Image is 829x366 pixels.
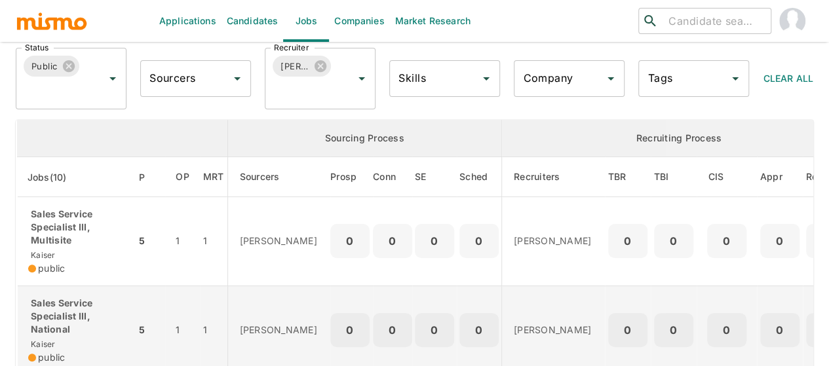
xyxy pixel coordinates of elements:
[613,232,642,250] p: 0
[659,321,688,339] p: 0
[28,297,125,336] p: Sales Service Specialist III, National
[330,157,373,197] th: Prospects
[336,321,364,339] p: 0
[28,250,56,260] span: Kaiser
[353,69,371,88] button: Open
[24,56,79,77] div: Public
[514,323,594,337] p: [PERSON_NAME]
[165,197,200,286] td: 1
[28,208,125,247] p: Sales Service Specialist III, Multisite
[227,157,330,197] th: Sourcers
[274,42,309,53] label: Recruiter
[465,232,493,250] p: 0
[663,12,765,30] input: Candidate search
[136,157,165,197] th: Priority
[712,232,741,250] p: 0
[373,157,412,197] th: Connections
[420,232,449,250] p: 0
[502,157,605,197] th: Recruiters
[38,351,66,364] span: public
[228,69,246,88] button: Open
[136,197,165,286] td: 5
[420,321,449,339] p: 0
[336,232,364,250] p: 0
[104,69,122,88] button: Open
[240,234,320,247] p: [PERSON_NAME]
[651,157,697,197] th: To Be Interviewed
[779,8,805,34] img: Maia Reyes
[139,170,162,185] span: P
[763,73,813,84] span: Clear All
[613,321,642,339] p: 0
[227,120,502,157] th: Sourcing Process
[602,69,620,88] button: Open
[605,157,651,197] th: To Be Reviewed
[24,59,66,74] span: Public
[697,157,757,197] th: Client Interview Scheduled
[412,157,457,197] th: Sent Emails
[757,157,803,197] th: Approved
[765,232,794,250] p: 0
[200,157,227,197] th: Market Research Total
[273,59,317,74] span: [PERSON_NAME]
[25,42,48,53] label: Status
[28,170,84,185] span: Jobs(10)
[465,321,493,339] p: 0
[240,323,320,337] p: [PERSON_NAME]
[378,321,407,339] p: 0
[28,339,56,349] span: Kaiser
[726,69,744,88] button: Open
[712,321,741,339] p: 0
[514,234,594,247] p: [PERSON_NAME]
[378,232,407,250] p: 0
[38,262,66,275] span: public
[273,56,331,77] div: [PERSON_NAME]
[200,197,227,286] td: 1
[165,157,200,197] th: Open Positions
[765,321,794,339] p: 0
[477,69,495,88] button: Open
[457,157,502,197] th: Sched
[659,232,688,250] p: 0
[16,11,88,31] img: logo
